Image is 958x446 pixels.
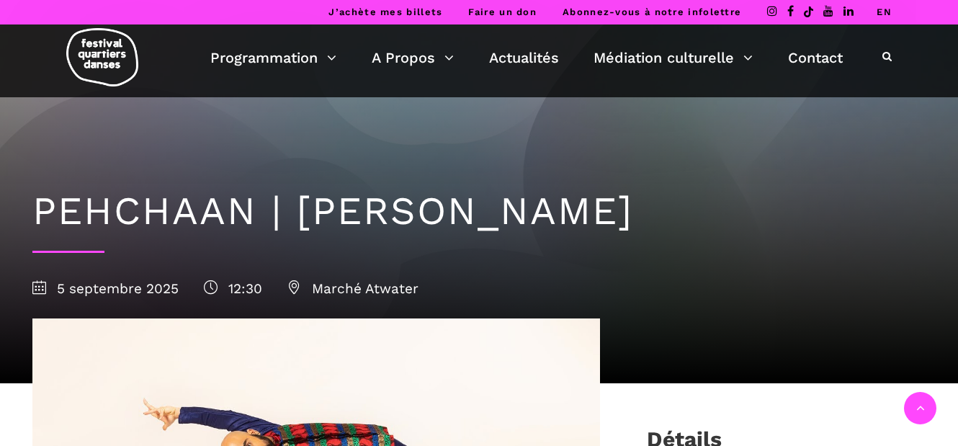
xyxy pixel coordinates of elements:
[32,280,179,297] span: 5 septembre 2025
[32,188,926,235] h1: PEHCHAAN | [PERSON_NAME]
[563,6,741,17] a: Abonnez-vous à notre infolettre
[204,280,262,297] span: 12:30
[877,6,892,17] a: EN
[788,45,843,70] a: Contact
[372,45,454,70] a: A Propos
[489,45,559,70] a: Actualités
[468,6,537,17] a: Faire un don
[66,28,138,86] img: logo-fqd-med
[210,45,336,70] a: Programmation
[594,45,753,70] a: Médiation culturelle
[287,280,418,297] span: Marché Atwater
[328,6,442,17] a: J’achète mes billets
